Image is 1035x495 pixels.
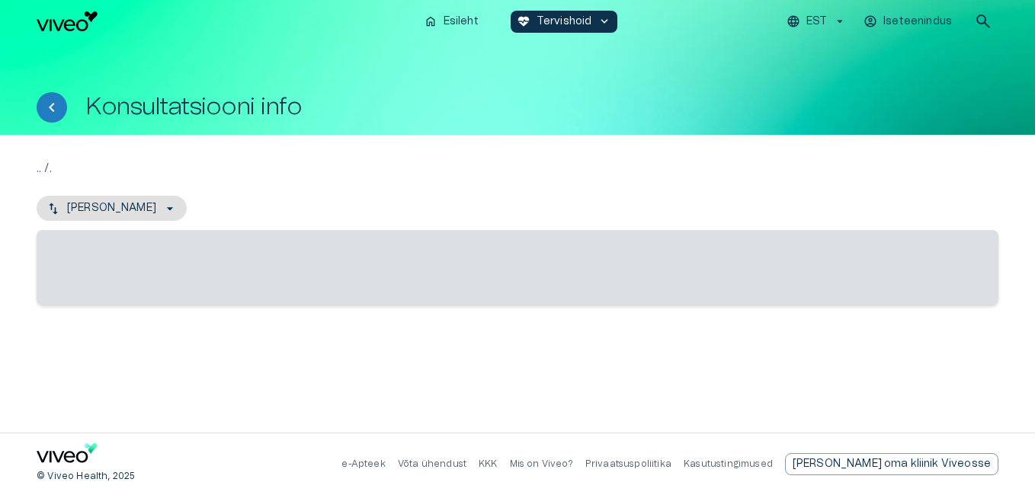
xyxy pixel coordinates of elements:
button: ecg_heartTervishoidkeyboard_arrow_down [511,11,618,33]
p: Esileht [444,14,479,30]
span: search [974,12,992,30]
span: ‌ [37,230,998,305]
p: Mis on Viveo? [510,458,573,471]
p: EST [806,14,827,30]
a: KKK [479,459,498,468]
button: homeEsileht [418,11,486,33]
a: Kasutustingimused [684,459,773,468]
p: Tervishoid [537,14,592,30]
img: Viveo logo [37,11,98,31]
button: [PERSON_NAME] [37,196,187,221]
a: Send email to partnership request to viveo [785,453,998,475]
p: [PERSON_NAME] oma kliinik Viveosse [793,456,991,472]
div: [PERSON_NAME] oma kliinik Viveosse [785,453,998,475]
button: open search modal [968,6,998,37]
span: ecg_heart [517,14,530,28]
button: Iseteenindus [861,11,956,33]
button: EST [784,11,849,33]
span: keyboard_arrow_down [598,14,611,28]
a: Navigate to home page [37,443,98,468]
a: e-Apteek [341,459,385,468]
p: © Viveo Health, 2025 [37,470,135,483]
a: Privaatsuspoliitika [585,459,671,468]
p: Võta ühendust [398,458,466,471]
p: .. / . [37,159,998,177]
h1: Konsultatsiooni info [85,94,302,120]
p: [PERSON_NAME] [67,200,156,216]
button: Tagasi [37,92,67,123]
span: home [424,14,437,28]
a: Navigate to homepage [37,11,412,31]
p: Iseteenindus [883,14,952,30]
